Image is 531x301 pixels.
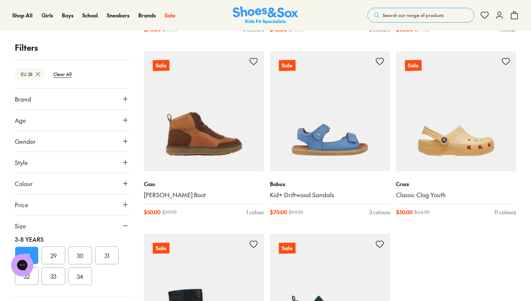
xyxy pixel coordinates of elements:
span: Age [15,116,26,125]
button: Gender [15,131,129,152]
img: SNS_Logo_Responsive.svg [233,6,298,24]
button: Style [15,152,129,173]
span: Size [15,221,26,230]
btn: Clear All [47,67,77,81]
span: Style [15,158,28,167]
a: Shoes & Sox [233,6,298,24]
a: Sale [165,11,175,19]
button: Size [15,215,129,236]
span: $ 99.95 [288,208,303,216]
div: 3-8 Years [15,235,129,244]
button: 34 [68,267,92,285]
button: Brand [15,89,129,109]
a: Sneakers [107,11,129,19]
p: Sale [279,243,296,254]
button: Age [15,110,129,130]
p: Ciao [144,180,264,188]
a: Sale [144,51,264,171]
p: Sale [279,60,296,71]
div: 11 colours [494,208,516,216]
button: 33 [42,267,65,285]
span: Search our range of products [383,12,444,19]
span: Price [15,200,28,209]
p: Sale [153,60,169,71]
a: School [82,11,98,19]
p: Sale [153,243,169,254]
p: Filters [15,42,129,54]
button: 30 [68,247,92,264]
p: Crocs [396,180,516,188]
button: Search our range of products [367,8,474,23]
a: Sale [270,51,390,171]
a: Kid+ Driftwood Sandals [270,191,390,199]
span: $ 50.00 [144,208,161,216]
a: [PERSON_NAME] Boot [144,191,264,199]
a: Brands [138,11,156,19]
btn: EU 28 [15,68,44,80]
span: Colour [15,179,33,188]
a: Classic Clog Youth [396,191,516,199]
button: 31 [95,247,119,264]
div: 1 colour [246,208,264,216]
div: 3 colours [369,208,390,216]
p: Sale [405,60,422,71]
button: 28 [15,247,39,264]
a: Sale [396,51,516,171]
a: Girls [42,11,53,19]
button: Price [15,194,129,215]
span: $ 99.95 [162,208,177,216]
a: Shop All [12,11,33,19]
a: Boys [62,11,73,19]
span: $ 64.95 [414,208,430,216]
button: 29 [42,247,65,264]
button: Colour [15,173,129,194]
span: Gender [15,137,36,146]
p: Bobux [270,180,390,188]
iframe: Gorgias live chat messenger [7,251,37,279]
span: $ 50.00 [396,208,413,216]
span: Brand [15,95,31,103]
span: $ 70.00 [270,208,287,216]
